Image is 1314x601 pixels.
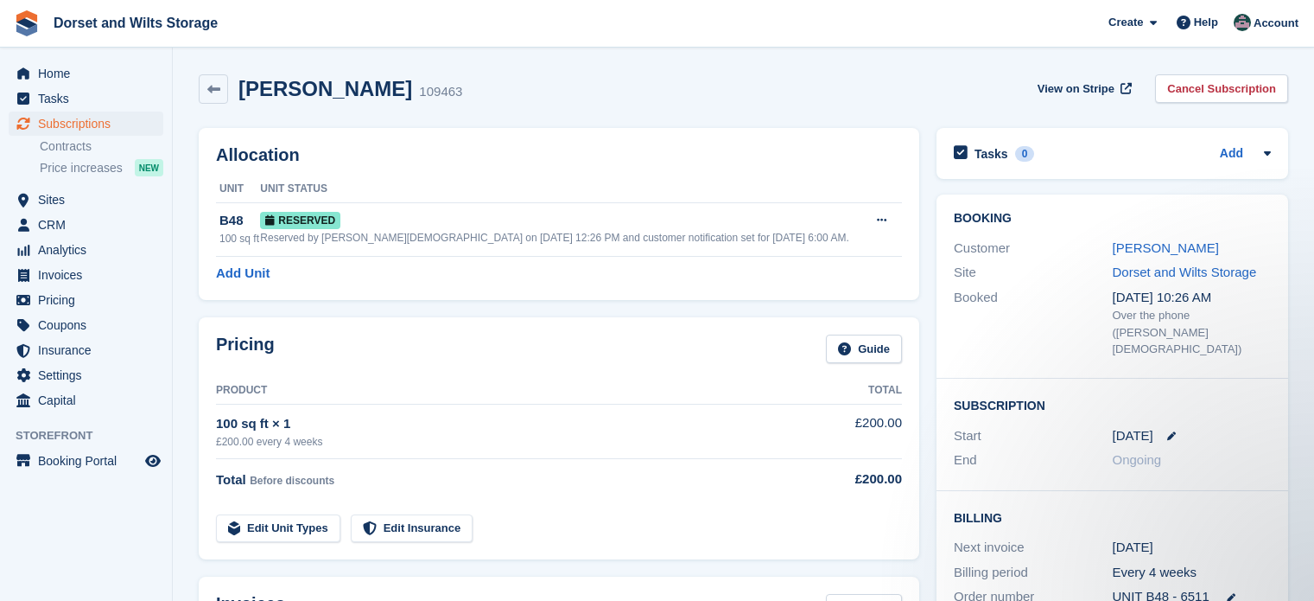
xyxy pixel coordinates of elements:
span: Sites [38,188,142,212]
span: Analytics [38,238,142,262]
span: Insurance [38,338,142,362]
a: menu [9,61,163,86]
a: menu [9,363,163,387]
a: menu [9,263,163,287]
div: 100 sq ft × 1 [216,414,796,434]
a: menu [9,213,163,237]
h2: Booking [954,212,1271,226]
span: Pricing [38,288,142,312]
div: Reserved by [PERSON_NAME][DEMOGRAPHIC_DATA] on [DATE] 12:26 PM and customer notification set for ... [260,230,865,246]
th: Total [796,377,902,405]
h2: Subscription [954,396,1271,413]
a: Guide [826,335,902,363]
div: Billing period [954,563,1113,583]
span: CRM [38,213,142,237]
time: 2025-10-17 00:00:00 UTC [1113,426,1153,446]
a: Dorset and Wilts Storage [1113,265,1257,279]
a: Edit Unit Types [216,515,340,543]
a: Dorset and Wilts Storage [47,9,225,37]
div: Every 4 weeks [1113,563,1272,583]
div: [DATE] [1113,538,1272,558]
a: Add [1220,144,1243,164]
div: 109463 [419,82,462,102]
div: Booked [954,288,1113,358]
div: Start [954,426,1113,446]
span: Home [38,61,142,86]
span: Invoices [38,263,142,287]
th: Product [216,377,796,405]
td: £200.00 [796,404,902,458]
div: NEW [135,159,163,176]
a: menu [9,86,163,111]
span: Create [1108,14,1143,31]
div: [DATE] 10:26 AM [1113,288,1272,308]
a: menu [9,313,163,337]
th: Unit Status [260,176,865,203]
th: Unit [216,176,260,203]
a: menu [9,112,163,136]
a: menu [9,288,163,312]
a: menu [9,388,163,412]
div: £200.00 [796,470,902,489]
span: Ongoing [1113,452,1162,467]
a: menu [9,449,163,473]
span: Before discounts [250,475,334,487]
a: Add Unit [216,264,270,284]
a: Preview store [143,451,163,471]
div: Next invoice [954,538,1113,558]
div: End [954,451,1113,470]
div: £200.00 every 4 weeks [216,434,796,450]
a: [PERSON_NAME] [1113,240,1219,255]
span: Tasks [38,86,142,111]
span: Reserved [260,212,340,229]
a: View on Stripe [1031,74,1135,103]
h2: Tasks [974,146,1008,162]
span: Total [216,472,246,487]
h2: Allocation [216,145,902,165]
div: 100 sq ft [219,231,260,246]
div: B48 [219,211,260,231]
span: Coupons [38,313,142,337]
a: Edit Insurance [351,515,473,543]
img: Steph Chick [1234,14,1251,31]
span: Price increases [40,160,123,176]
a: Cancel Subscription [1155,74,1288,103]
div: Over the phone ([PERSON_NAME][DEMOGRAPHIC_DATA]) [1113,307,1272,358]
span: Help [1194,14,1218,31]
div: Customer [954,239,1113,259]
h2: [PERSON_NAME] [238,77,412,100]
span: Subscriptions [38,112,142,136]
h2: Billing [954,508,1271,526]
div: Site [954,263,1113,283]
a: menu [9,338,163,362]
a: menu [9,188,163,212]
a: Contracts [40,138,163,155]
img: stora-icon-8386f47178a22dfd0bd8f6a31ec36ba5ce8667c1dd55bd0f319d3a0aa187defe.svg [14,10,40,36]
span: View on Stripe [1038,80,1114,98]
a: Price increases NEW [40,158,163,177]
a: menu [9,238,163,262]
div: 0 [1015,146,1035,162]
span: Account [1254,15,1298,32]
h2: Pricing [216,335,275,363]
span: Capital [38,388,142,412]
span: Storefront [16,427,172,444]
span: Booking Portal [38,449,142,473]
span: Settings [38,363,142,387]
